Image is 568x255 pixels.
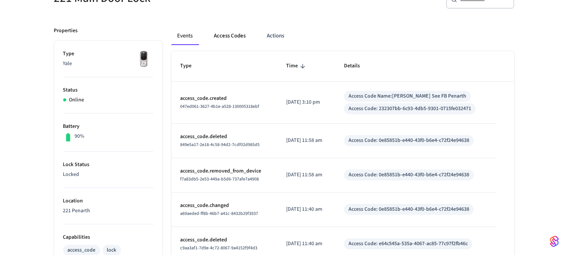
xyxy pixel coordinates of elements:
[349,105,471,113] div: Access Code: 232307bb-6c93-4db5-9301-0715fe032471
[63,50,153,58] p: Type
[286,60,308,72] span: Time
[63,207,153,215] p: 221 Penarth
[550,235,559,247] img: SeamLogoGradient.69752ec5.svg
[181,133,268,141] p: access_code.deleted
[63,86,153,94] p: Status
[286,98,326,106] p: [DATE] 3:10 pm
[181,176,259,182] span: f7a83db5-2e53-449a-b5d6-737afe7a4908
[63,233,153,241] p: Capabilities
[349,171,469,179] div: Access Code: 0e85851b-e440-43f0-b6e4-c72f24e94638
[349,92,466,100] div: Access Code Name: [PERSON_NAME] See FB Penarth
[171,27,199,45] button: Events
[63,161,153,169] p: Lock Status
[349,137,469,145] div: Access Code: 0e85851b-e440-43f0-b6e4-c72f24e94638
[344,60,370,72] span: Details
[261,27,291,45] button: Actions
[69,96,84,104] p: Online
[181,202,268,210] p: access_code.changed
[286,137,326,145] p: [DATE] 11:58 am
[181,245,258,251] span: c9aa3af1-7d9e-4c72-8067-9a4152f9f4d3
[181,141,260,148] span: 849e5a17-2e18-4c58-94d2-7cdf02d985d5
[134,50,153,69] img: Yale Assure Touchscreen Wifi Smart Lock, Satin Nickel, Front
[349,205,469,213] div: Access Code: 0e85851b-e440-43f0-b6e4-c72f24e94638
[68,246,96,254] div: access_code
[63,197,153,205] p: Location
[181,60,202,72] span: Type
[181,103,260,110] span: 047ed061-3627-4b1e-a528-130005318ebf
[286,205,326,213] p: [DATE] 11:40 am
[181,210,258,217] span: a69aeded-ff8b-46b7-a41c-8432b29f3937
[63,60,153,68] p: Yale
[63,171,153,179] p: Locked
[171,27,514,45] div: ant example
[54,27,78,35] p: Properties
[181,236,268,244] p: access_code.deleted
[181,167,268,175] p: access_code.removed_from_device
[75,132,84,140] p: 90%
[208,27,252,45] button: Access Codes
[107,246,117,254] div: lock
[181,95,268,103] p: access_code.created
[286,171,326,179] p: [DATE] 11:58 am
[286,240,326,248] p: [DATE] 11:40 am
[63,123,153,131] p: Battery
[349,240,468,248] div: Access Code: e64c545a-535a-4067-ac85-77c97f2fb46c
